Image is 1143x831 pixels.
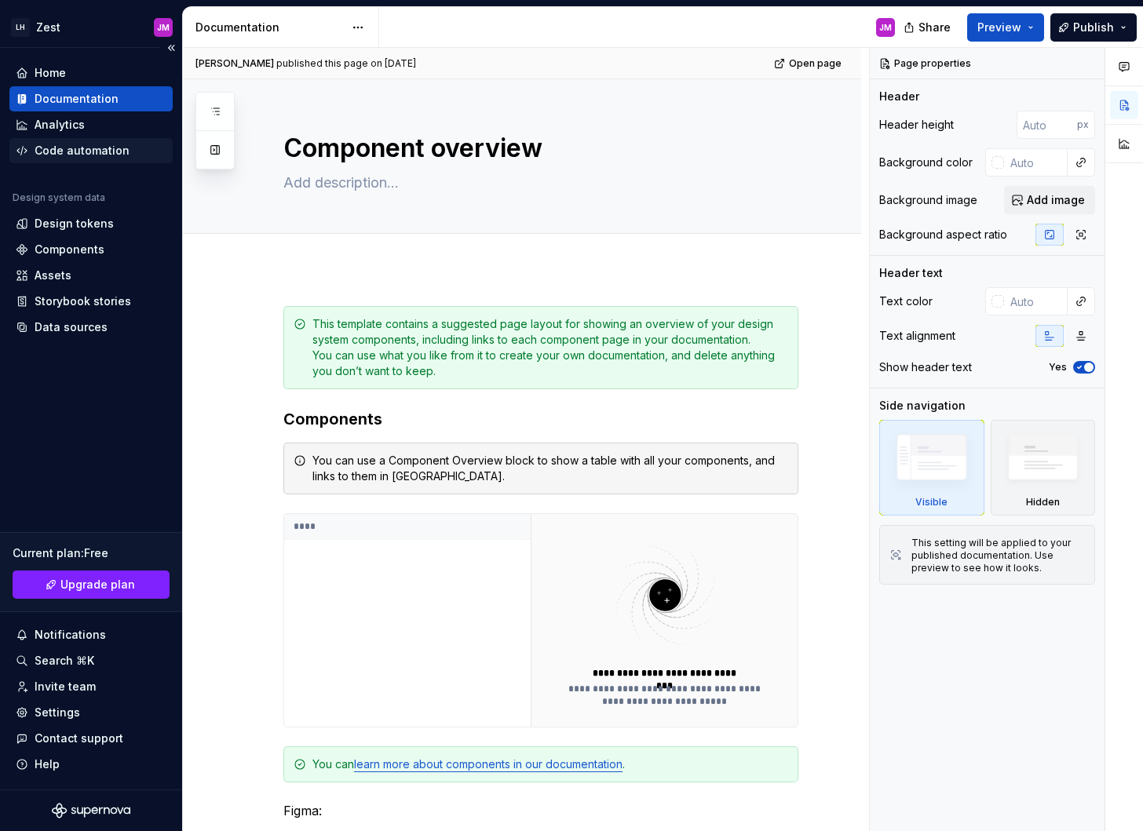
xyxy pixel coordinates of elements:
[9,60,173,86] a: Home
[9,112,173,137] a: Analytics
[276,57,416,70] div: published this page on [DATE]
[283,408,798,430] h3: Components
[9,289,173,314] a: Storybook stories
[1004,148,1068,177] input: Auto
[967,13,1044,42] button: Preview
[915,496,948,508] div: Visible
[879,89,919,104] div: Header
[879,420,984,516] div: Visible
[35,293,131,309] div: Storybook stories
[160,37,182,59] button: Collapse sidebar
[769,53,849,75] a: Open page
[195,20,344,35] div: Documentation
[879,117,954,133] div: Header height
[1073,20,1114,35] span: Publish
[9,622,173,647] button: Notifications
[35,731,123,746] div: Contact support
[52,803,130,818] svg: Supernova Logo
[1017,111,1077,139] input: Auto
[13,545,170,561] div: Current plan : Free
[9,211,173,236] a: Design tokens
[879,155,973,170] div: Background color
[312,316,788,379] div: This template contains a suggested page layout for showing an overview of your design system comp...
[13,570,170,599] a: Upgrade plan
[60,577,135,592] span: Upgrade plan
[283,801,798,820] p: Figma:
[312,453,788,484] div: You can use a Component Overview block to show a table with all your components, and links to the...
[977,20,1021,35] span: Preview
[3,10,179,44] button: LHZestJM
[35,756,60,772] div: Help
[879,192,977,208] div: Background image
[35,705,80,720] div: Settings
[9,138,173,163] a: Code automation
[35,65,66,81] div: Home
[9,237,173,262] a: Components
[918,20,951,35] span: Share
[13,191,105,204] div: Design system data
[195,57,274,70] span: [PERSON_NAME]
[9,700,173,725] a: Settings
[1004,287,1068,315] input: Auto
[879,265,943,281] div: Header text
[312,756,788,772] div: You can .
[35,627,106,643] div: Notifications
[280,129,795,167] textarea: Component overview
[35,216,114,231] div: Design tokens
[1004,186,1095,214] button: Add image
[354,757,623,771] a: learn more about components in our documentation
[35,679,96,694] div: Invite team
[1027,192,1085,208] span: Add image
[879,359,972,375] div: Show header text
[36,20,60,35] div: Zest
[911,537,1085,574] div: This setting will be applied to your published documentation. Use preview to see how it looks.
[1077,118,1089,131] p: px
[789,57,842,70] span: Open page
[9,315,173,340] a: Data sources
[991,420,1096,516] div: Hidden
[1050,13,1137,42] button: Publish
[879,398,966,414] div: Side navigation
[1049,361,1067,374] label: Yes
[11,18,30,37] div: LH
[9,263,173,288] a: Assets
[9,674,173,699] a: Invite team
[35,143,130,159] div: Code automation
[35,91,119,107] div: Documentation
[9,648,173,673] button: Search ⌘K
[35,319,108,335] div: Data sources
[9,752,173,777] button: Help
[879,21,892,34] div: JM
[879,293,933,309] div: Text color
[896,13,961,42] button: Share
[9,726,173,751] button: Contact support
[35,268,71,283] div: Assets
[879,227,1007,242] div: Background aspect ratio
[157,21,170,34] div: JM
[35,653,94,669] div: Search ⌘K
[879,328,955,344] div: Text alignment
[35,117,85,133] div: Analytics
[1026,496,1060,508] div: Hidden
[9,86,173,111] a: Documentation
[35,242,104,257] div: Components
